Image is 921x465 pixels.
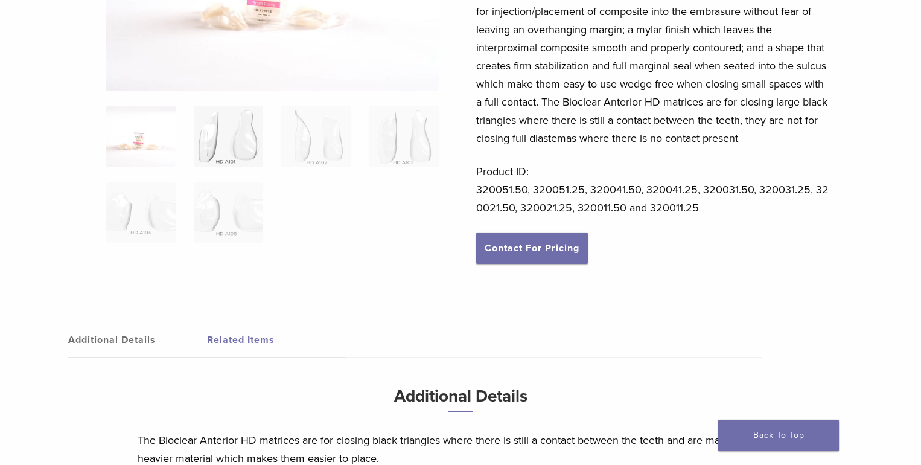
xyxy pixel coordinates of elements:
[369,106,439,167] img: HD Matrix A Series - Image 4
[194,106,263,167] img: HD Matrix A Series - Image 2
[476,232,588,264] a: Contact For Pricing
[207,323,346,357] a: Related Items
[194,182,263,243] img: HD Matrix A Series - Image 6
[476,162,831,217] p: Product ID: 320051.50, 320051.25, 320041.50, 320041.25, 320031.50, 320031.25, 320021.50, 320021.2...
[718,420,839,451] a: Back To Top
[138,382,783,422] h3: Additional Details
[68,323,207,357] a: Additional Details
[106,106,176,167] img: Anterior-HD-A-Series-Matrices-324x324.jpg
[281,106,351,167] img: HD Matrix A Series - Image 3
[106,182,176,243] img: HD Matrix A Series - Image 5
